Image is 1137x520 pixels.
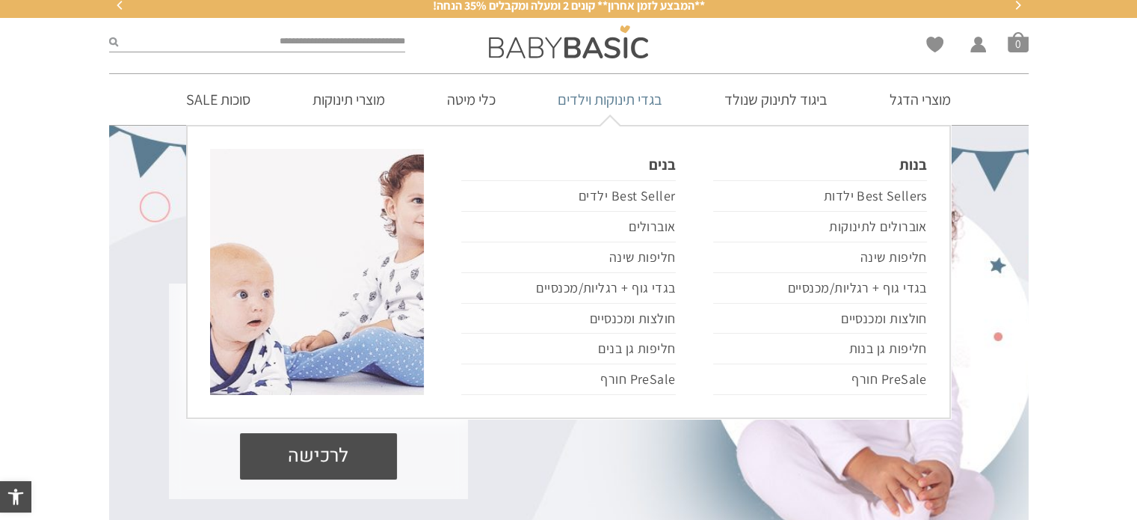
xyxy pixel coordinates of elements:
[713,364,927,395] a: PreSale חורף
[713,242,927,273] a: חליפות שינה
[461,149,675,180] a: בנים
[867,74,973,125] a: מוצרי הדגל
[489,25,648,58] img: Baby Basic בגדי תינוקות וילדים אונליין
[926,37,943,58] span: Wishlist
[713,334,927,364] a: חליפות גן בנות
[290,74,407,125] a: מוצרי תינוקות
[164,74,273,125] a: סוכות SALE
[240,433,397,480] a: לרכישה
[461,334,675,364] a: חליפות גן בנים
[461,273,675,304] a: בגדי גוף + רגליות/מכנסיים
[535,74,685,125] a: בגדי תינוקות וילדים
[461,212,675,242] a: אוברולים
[926,37,943,52] a: Wishlist
[1008,31,1029,52] span: סל קניות
[713,304,927,334] a: חולצות ומכנסיים
[713,180,927,212] a: Best Sellers ילדות
[702,74,850,125] a: ביגוד לתינוק שנולד
[461,242,675,273] a: חליפות שינה
[461,364,675,395] a: PreSale חורף
[713,212,927,242] a: אוברולים לתינוקות
[461,180,675,212] a: Best Seller ילדים
[425,74,518,125] a: כלי מיטה
[461,304,675,334] a: חולצות ומכנסיים
[1008,31,1029,52] a: סל קניות0
[251,433,386,480] span: לרכישה
[713,149,927,180] a: בנות
[713,273,927,304] a: בגדי גוף + רגליות/מכנסיים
